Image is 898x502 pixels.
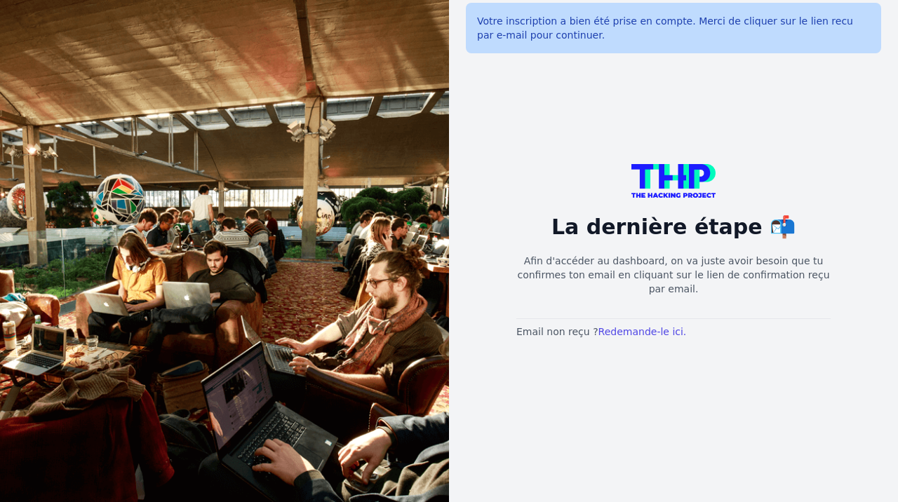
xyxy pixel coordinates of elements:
h2: La dernière étape 📬 [516,215,831,240]
a: Redemande-le ici. [598,326,687,337]
img: logo [631,164,716,198]
p: Email non reçu ? [516,325,831,339]
div: Votre inscription a bien été prise en compte. Merci de cliquer sur le lien recu par e-mail pour c... [466,3,881,53]
p: Afin d'accéder au dashboard, on va juste avoir besoin que tu confirmes ton email en cliquant sur ... [516,254,831,296]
